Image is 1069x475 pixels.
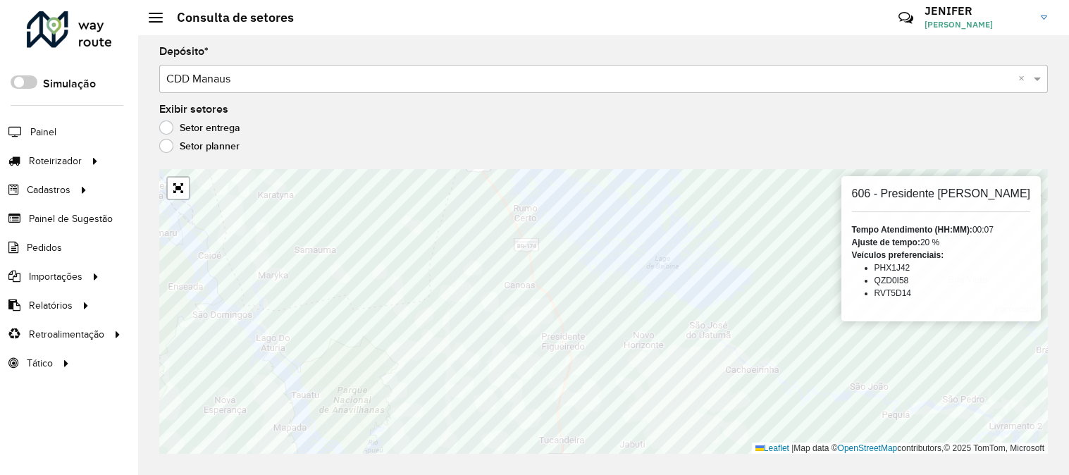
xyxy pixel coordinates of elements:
div: Map data © contributors,© 2025 TomTom, Microsoft [752,443,1048,455]
span: Cadastros [27,183,70,197]
span: Pedidos [27,240,62,255]
span: Clear all [1018,70,1030,87]
span: Tático [27,356,53,371]
li: RVT5D14 [875,287,1030,300]
span: | [791,443,793,453]
span: Retroalimentação [29,327,104,342]
h6: 606 - Presidente [PERSON_NAME] [852,187,1030,200]
label: Setor planner [159,139,240,153]
a: Abrir mapa em tela cheia [168,178,189,199]
div: 00:07 [852,223,1030,236]
h3: JENIFER [925,4,1030,18]
a: Leaflet [755,443,789,453]
label: Depósito [159,43,209,60]
span: Painel [30,125,56,140]
a: OpenStreetMap [838,443,898,453]
label: Exibir setores [159,101,228,118]
li: QZD0I58 [875,274,1030,287]
a: Contato Rápido [891,3,921,33]
span: Painel de Sugestão [29,211,113,226]
span: Relatórios [29,298,73,313]
label: Setor entrega [159,121,240,135]
h2: Consulta de setores [163,10,294,25]
span: Roteirizador [29,154,82,168]
strong: Tempo Atendimento (HH:MM): [852,225,972,235]
li: PHX1J42 [875,261,1030,274]
span: [PERSON_NAME] [925,18,1030,31]
label: Simulação [43,75,96,92]
span: Importações [29,269,82,284]
strong: Ajuste de tempo: [852,237,920,247]
strong: Veículos preferenciais: [852,250,944,260]
div: 20 % [852,236,1030,249]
